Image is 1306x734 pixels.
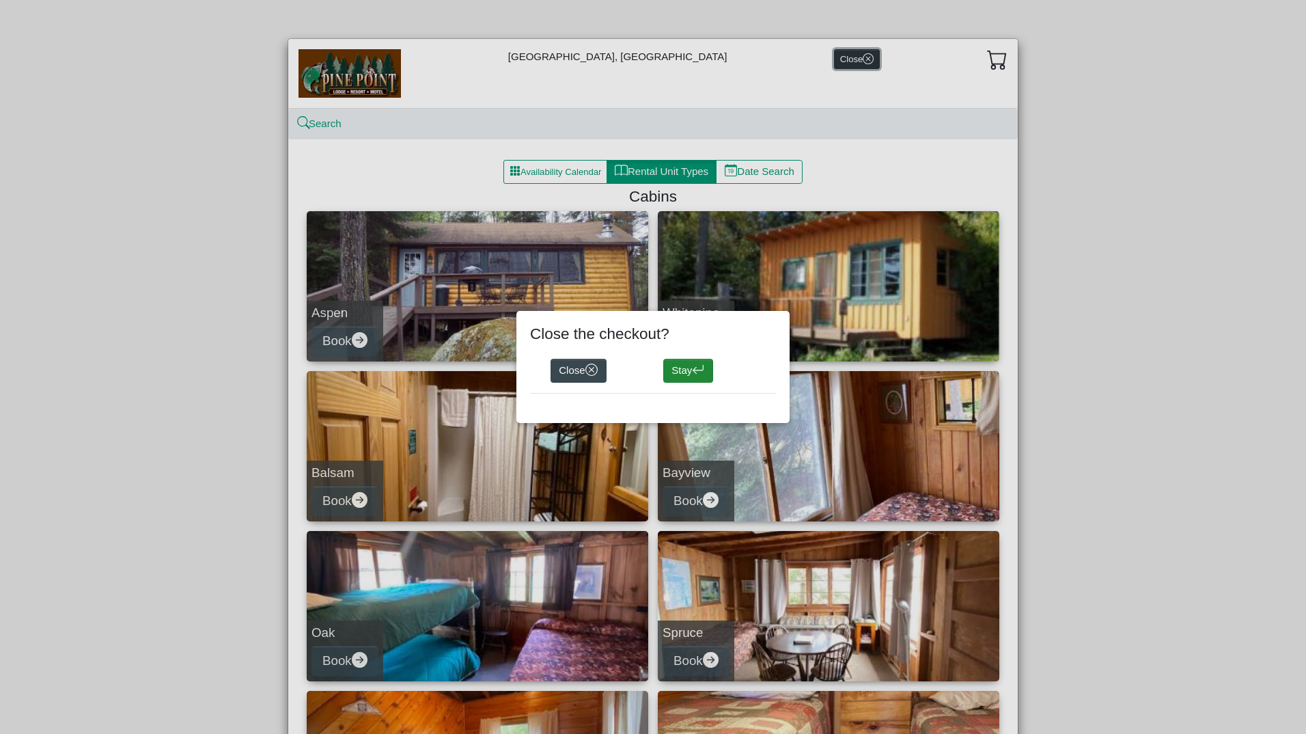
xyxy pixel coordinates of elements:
[530,325,776,343] h4: Close the checkout?
[585,364,598,377] svg: x circle
[692,364,705,377] svg: arrow return left
[551,359,607,383] button: Closex circle
[663,359,713,383] button: Stayarrow return left
[288,39,1018,108] div: [GEOGRAPHIC_DATA], [GEOGRAPHIC_DATA]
